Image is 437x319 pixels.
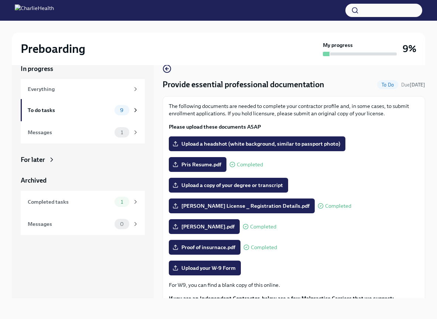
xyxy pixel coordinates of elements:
[169,295,394,302] strong: If you are an Independent Contractor, below are a few Malpractice Carriers that we suggest:
[169,240,240,255] label: Proof of insurnace.pdf
[169,219,240,234] label: [PERSON_NAME].pdf
[169,157,226,172] label: Pris Resume.pdf
[174,264,236,272] span: Upload your W-9 Form
[169,281,419,289] p: For W9, you can find a blank copy of this online.
[174,223,235,230] span: [PERSON_NAME].pdf
[250,224,276,230] span: Completed
[21,191,145,213] a: Completed tasks1
[410,82,425,88] strong: [DATE]
[169,178,288,193] label: Upload a copy of your degree or transcript
[28,220,112,228] div: Messages
[403,42,416,55] h3: 9%
[21,79,145,99] a: Everything
[401,82,425,88] span: Due
[169,136,345,151] label: Upload a headshot (white background, similar to passport photo)
[251,245,277,250] span: Completed
[21,99,145,121] a: To do tasks9
[116,108,128,113] span: 9
[174,161,221,168] span: Pris Resume.pdf
[174,202,310,210] span: [PERSON_NAME] License _ Registration Details.pdf
[237,162,263,167] span: Completed
[323,41,353,49] strong: My progress
[169,102,419,117] p: The following documents are needed to complete your contractor profile and, in some cases, to sub...
[28,85,129,93] div: Everything
[28,128,112,136] div: Messages
[169,123,261,130] strong: Please upload these documents ASAP
[174,181,283,189] span: Upload a copy of your degree or transcript
[174,244,235,251] span: Proof of insurnace.pdf
[169,261,241,275] label: Upload your W-9 Form
[163,79,324,90] h4: Provide essential professional documentation
[28,106,112,114] div: To do tasks
[21,155,145,164] a: For later
[169,198,315,213] label: [PERSON_NAME] License _ Registration Details.pdf
[28,198,112,206] div: Completed tasks
[21,41,85,56] h2: Preboarding
[21,64,145,73] a: In progress
[21,121,145,143] a: Messages1
[377,82,398,88] span: To Do
[116,221,128,227] span: 0
[21,176,145,185] a: Archived
[174,140,340,147] span: Upload a headshot (white background, similar to passport photo)
[116,199,127,205] span: 1
[15,4,54,16] img: CharlieHealth
[21,213,145,235] a: Messages0
[116,130,127,135] span: 1
[21,155,45,164] div: For later
[325,203,351,209] span: Completed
